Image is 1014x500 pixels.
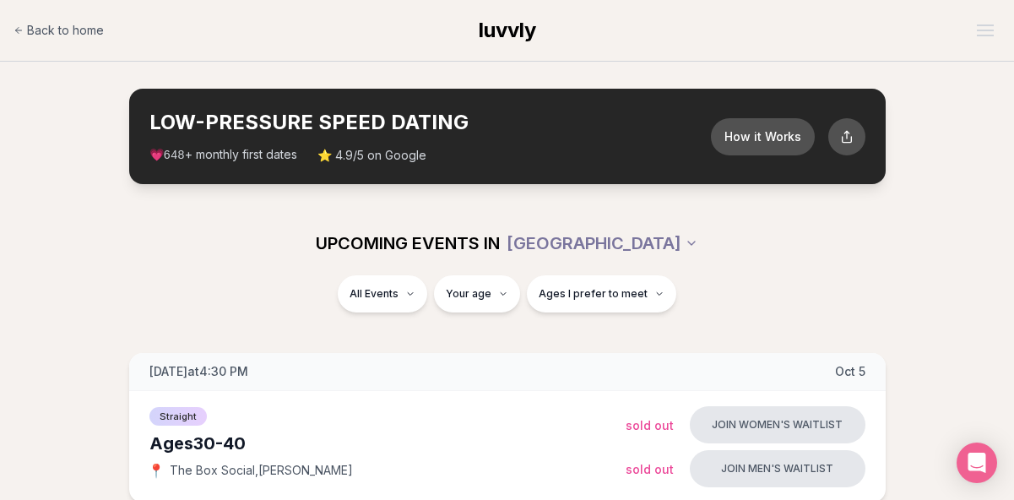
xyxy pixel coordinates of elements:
[316,231,500,255] span: UPCOMING EVENTS IN
[164,149,185,162] span: 648
[527,275,676,312] button: Ages I prefer to meet
[350,287,399,301] span: All Events
[957,443,997,483] div: Open Intercom Messenger
[479,17,536,44] a: luvvly
[170,462,353,479] span: The Box Social , [PERSON_NAME]
[149,464,163,477] span: 📍
[338,275,427,312] button: All Events
[149,432,626,455] div: Ages 30-40
[626,462,674,476] span: Sold Out
[539,287,648,301] span: Ages I prefer to meet
[149,363,248,380] span: [DATE] at 4:30 PM
[14,14,104,47] a: Back to home
[434,275,520,312] button: Your age
[835,363,865,380] span: Oct 5
[27,22,104,39] span: Back to home
[479,18,536,42] span: luvvly
[626,418,674,432] span: Sold Out
[149,109,711,136] h2: LOW-PRESSURE SPEED DATING
[690,406,865,443] button: Join women's waitlist
[446,287,491,301] span: Your age
[970,18,1000,43] button: Open menu
[690,450,865,487] button: Join men's waitlist
[711,118,815,155] button: How it Works
[149,146,297,164] span: 💗 + monthly first dates
[149,407,207,426] span: Straight
[507,225,698,262] button: [GEOGRAPHIC_DATA]
[317,147,426,164] span: ⭐ 4.9/5 on Google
